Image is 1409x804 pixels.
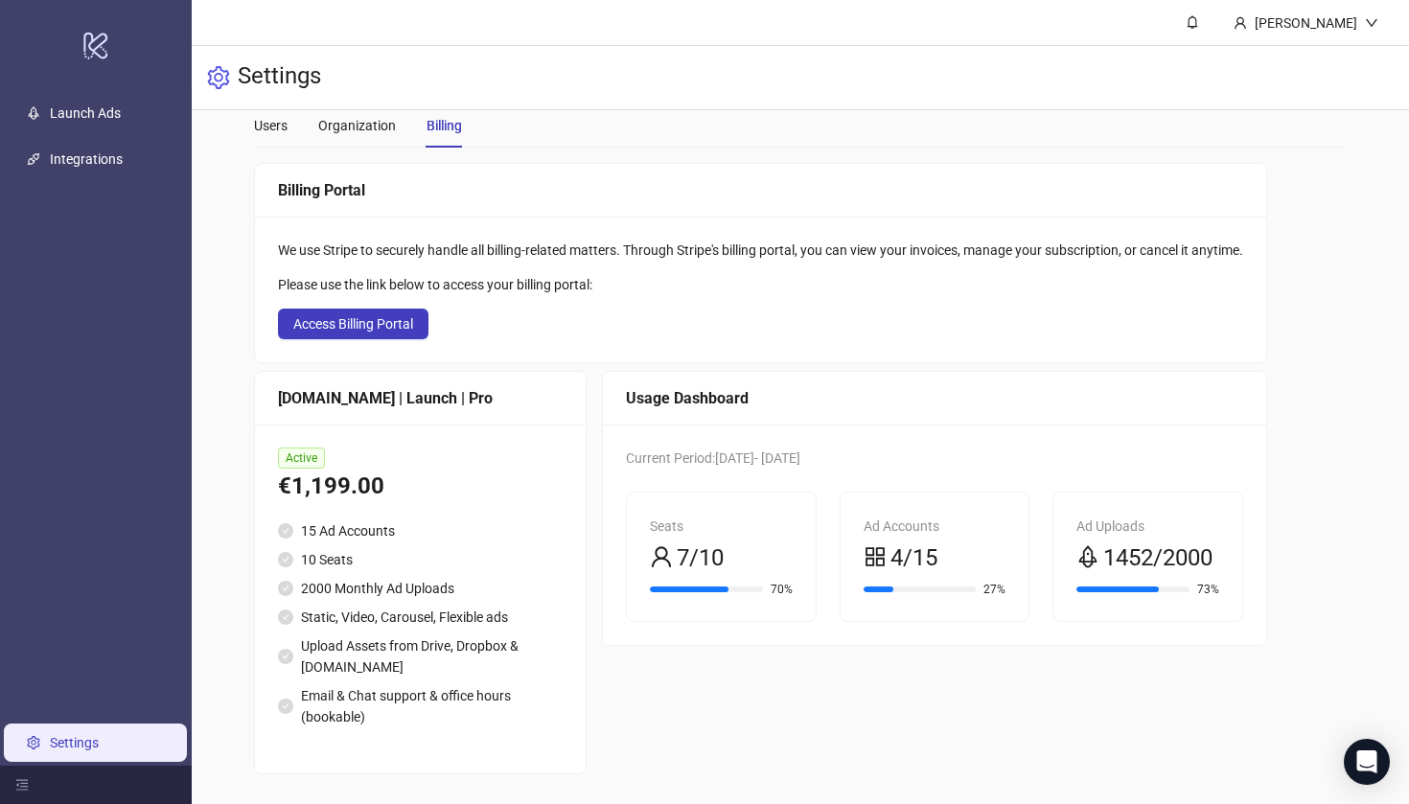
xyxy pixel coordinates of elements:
span: appstore [864,545,887,568]
span: down [1365,16,1378,30]
span: rocket [1076,545,1099,568]
button: Access Billing Portal [278,309,428,339]
span: 7/10 [677,540,724,577]
h3: Settings [238,61,321,94]
span: check-circle [278,699,293,714]
div: [DOMAIN_NAME] | Launch | Pro [278,386,563,410]
div: Organization [318,115,396,136]
div: Billing [427,115,462,136]
span: user [650,545,673,568]
span: check-circle [278,581,293,596]
div: [PERSON_NAME] [1247,12,1365,34]
span: check-circle [278,552,293,567]
a: Settings [50,735,99,750]
span: check-circle [278,609,293,625]
span: 70% [771,584,793,595]
div: Seats [650,516,793,537]
a: Integrations [50,151,123,167]
div: Ad Accounts [864,516,1006,537]
span: user [1234,16,1247,30]
div: Users [254,115,288,136]
li: 15 Ad Accounts [278,520,563,541]
span: bell [1186,15,1199,29]
span: Current Period: [DATE] - [DATE] [626,450,800,466]
div: €1,199.00 [278,469,563,505]
li: 10 Seats [278,549,563,570]
li: Email & Chat support & office hours (bookable) [278,685,563,727]
div: Billing Portal [278,178,1243,202]
span: 1452/2000 [1103,540,1213,577]
div: Ad Uploads [1076,516,1219,537]
li: Static, Video, Carousel, Flexible ads [278,607,563,628]
span: Active [278,448,325,469]
span: 4/15 [890,540,937,577]
div: We use Stripe to securely handle all billing-related matters. Through Stripe's billing portal, yo... [278,240,1243,261]
li: 2000 Monthly Ad Uploads [278,578,563,599]
li: Upload Assets from Drive, Dropbox & [DOMAIN_NAME] [278,635,563,678]
span: check-circle [278,649,293,664]
span: 73% [1197,584,1219,595]
span: menu-fold [15,778,29,792]
div: Please use the link below to access your billing portal: [278,274,1243,295]
span: setting [207,66,230,89]
span: Access Billing Portal [293,316,413,332]
span: check-circle [278,523,293,539]
span: 27% [983,584,1005,595]
div: Open Intercom Messenger [1344,739,1390,785]
a: Launch Ads [50,105,121,121]
div: Usage Dashboard [626,386,1243,410]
